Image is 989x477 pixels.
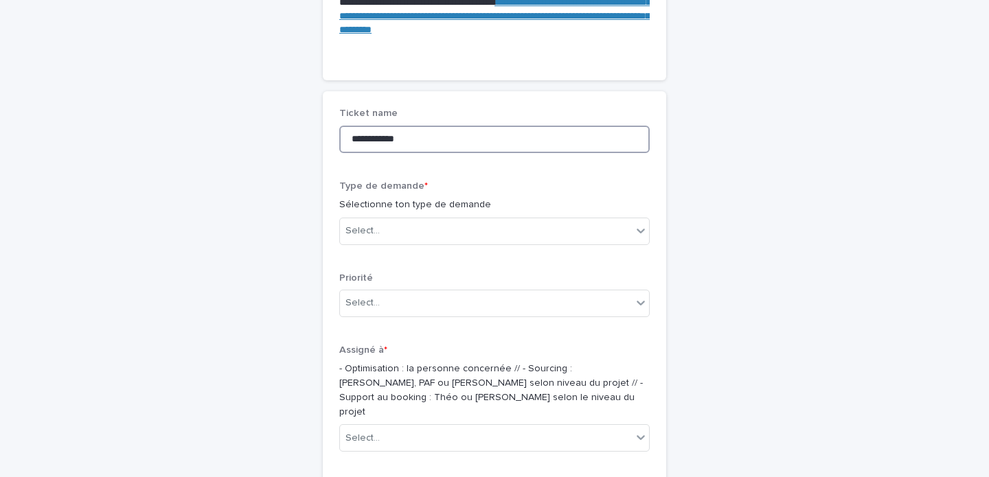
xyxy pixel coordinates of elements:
div: Select... [345,431,380,445]
span: Assigné à [339,345,387,355]
div: Select... [345,296,380,310]
p: Sélectionne ton type de demande [339,198,650,212]
span: Priorité [339,273,373,283]
p: - Optimisation : la personne concernée // - Sourcing : [PERSON_NAME], PAF ou [PERSON_NAME] selon ... [339,362,650,419]
span: Type de demande [339,181,428,191]
div: Select... [345,224,380,238]
span: Ticket name [339,108,398,118]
